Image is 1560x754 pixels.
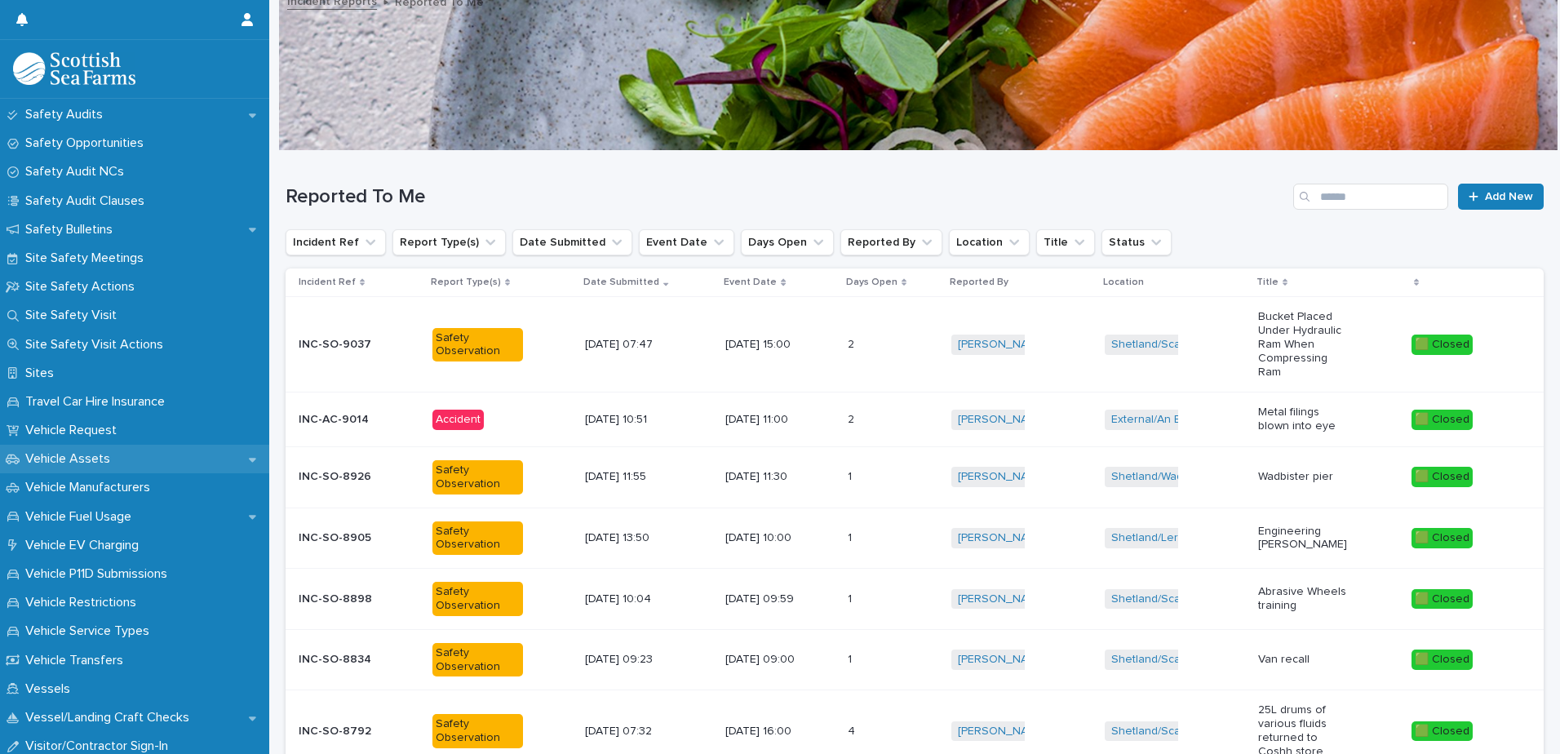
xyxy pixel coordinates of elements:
[19,710,202,725] p: Vessel/Landing Craft Checks
[286,229,386,255] button: Incident Ref
[958,338,1047,352] a: [PERSON_NAME]
[585,338,676,352] p: [DATE] 07:47
[432,714,523,748] div: Safety Observation
[1258,310,1349,379] p: Bucket Placed Under Hydraulic Ram When Compressing Ram
[1111,592,1335,606] a: Shetland/Scalloway Engineering Workshop
[1412,335,1473,355] div: 🟩 Closed
[286,185,1287,209] h1: Reported To Me
[19,366,67,381] p: Sites
[848,528,855,545] p: 1
[725,592,816,606] p: [DATE] 09:59
[299,721,374,738] p: INC-SO-8792
[19,595,149,610] p: Vehicle Restrictions
[19,451,123,467] p: Vehicle Assets
[725,470,816,484] p: [DATE] 11:30
[286,446,1544,508] tr: INC-SO-8926INC-SO-8926 Safety Observation[DATE] 11:55[DATE] 11:3011 [PERSON_NAME] Shetland/Wadbis...
[1111,338,1335,352] a: Shetland/Scalloway Engineering Workshop
[848,650,855,667] p: 1
[585,413,676,427] p: [DATE] 10:51
[19,423,130,438] p: Vehicle Request
[741,229,834,255] button: Days Open
[848,410,858,427] p: 2
[299,273,356,291] p: Incident Ref
[1258,470,1349,484] p: Wadbister pier
[848,721,858,738] p: 4
[848,589,855,606] p: 1
[1258,406,1349,433] p: Metal filings blown into eye
[19,251,157,266] p: Site Safety Meetings
[432,643,523,677] div: Safety Observation
[19,135,157,151] p: Safety Opportunities
[512,229,632,255] button: Date Submitted
[19,738,181,754] p: Visitor/Contractor Sign-In
[299,650,374,667] p: INC-SO-8834
[585,592,676,606] p: [DATE] 10:04
[1412,589,1473,610] div: 🟩 Closed
[583,273,659,291] p: Date Submitted
[19,279,148,295] p: Site Safety Actions
[19,394,178,410] p: Travel Car Hire Insurance
[1101,229,1172,255] button: Status
[432,328,523,362] div: Safety Observation
[1485,191,1533,202] span: Add New
[724,273,777,291] p: Event Date
[958,592,1047,606] a: [PERSON_NAME]
[19,107,116,122] p: Safety Audits
[1412,650,1473,670] div: 🟩 Closed
[299,528,374,545] p: INC-SO-8905
[19,164,137,180] p: Safety Audit NCs
[286,629,1544,690] tr: INC-SO-8834INC-SO-8834 Safety Observation[DATE] 09:23[DATE] 09:0011 [PERSON_NAME] Shetland/Scallo...
[1258,525,1349,552] p: Engineering [PERSON_NAME]
[958,531,1047,545] a: [PERSON_NAME]
[19,566,180,582] p: Vehicle P11D Submissions
[299,467,374,484] p: INC-SO-8926
[1412,721,1473,742] div: 🟩 Closed
[1111,413,1240,427] a: External/An External Site
[299,589,375,606] p: INC-SO-8898
[19,538,152,553] p: Vehicle EV Charging
[1412,410,1473,430] div: 🟩 Closed
[286,569,1544,630] tr: INC-SO-8898INC-SO-8898 Safety Observation[DATE] 10:04[DATE] 09:5911 [PERSON_NAME] Shetland/Scallo...
[846,273,897,291] p: Days Open
[1458,184,1544,210] a: Add New
[725,413,816,427] p: [DATE] 11:00
[1111,470,1274,484] a: Shetland/Wadbister Shorebase
[958,413,1047,427] a: [PERSON_NAME]
[19,308,130,323] p: Site Safety Visit
[848,467,855,484] p: 1
[1412,528,1473,548] div: 🟩 Closed
[19,193,157,209] p: Safety Audit Clauses
[1103,273,1144,291] p: Location
[840,229,942,255] button: Reported By
[286,297,1544,393] tr: INC-SO-9037INC-SO-9037 Safety Observation[DATE] 07:47[DATE] 15:0022 [PERSON_NAME] Shetland/Scallo...
[299,410,372,427] p: INC-AC-9014
[432,521,523,556] div: Safety Observation
[639,229,734,255] button: Event Date
[1111,725,1335,738] a: Shetland/Scalloway Engineering Workshop
[19,681,83,697] p: Vessels
[19,480,163,495] p: Vehicle Manufacturers
[286,508,1544,569] tr: INC-SO-8905INC-SO-8905 Safety Observation[DATE] 13:50[DATE] 10:0011 [PERSON_NAME] Shetland/Lerwic...
[1256,273,1279,291] p: Title
[848,335,858,352] p: 2
[1111,531,1274,545] a: Shetland/Lerwick Marine Office
[725,338,816,352] p: [DATE] 15:00
[19,337,176,353] p: Site Safety Visit Actions
[286,393,1544,447] tr: INC-AC-9014INC-AC-9014 Accident[DATE] 10:51[DATE] 11:0022 [PERSON_NAME] External/An External Site...
[725,531,816,545] p: [DATE] 10:00
[1111,653,1335,667] a: Shetland/Scalloway Engineering Workshop
[585,725,676,738] p: [DATE] 07:32
[13,52,135,85] img: bPIBxiqnSb2ggTQWdOVV
[19,509,144,525] p: Vehicle Fuel Usage
[950,273,1008,291] p: Reported By
[19,222,126,237] p: Safety Bulletins
[585,470,676,484] p: [DATE] 11:55
[958,470,1047,484] a: [PERSON_NAME]
[1412,467,1473,487] div: 🟩 Closed
[431,273,501,291] p: Report Type(s)
[432,582,523,616] div: Safety Observation
[958,725,1047,738] a: [PERSON_NAME]
[1293,184,1448,210] input: Search
[725,725,816,738] p: [DATE] 16:00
